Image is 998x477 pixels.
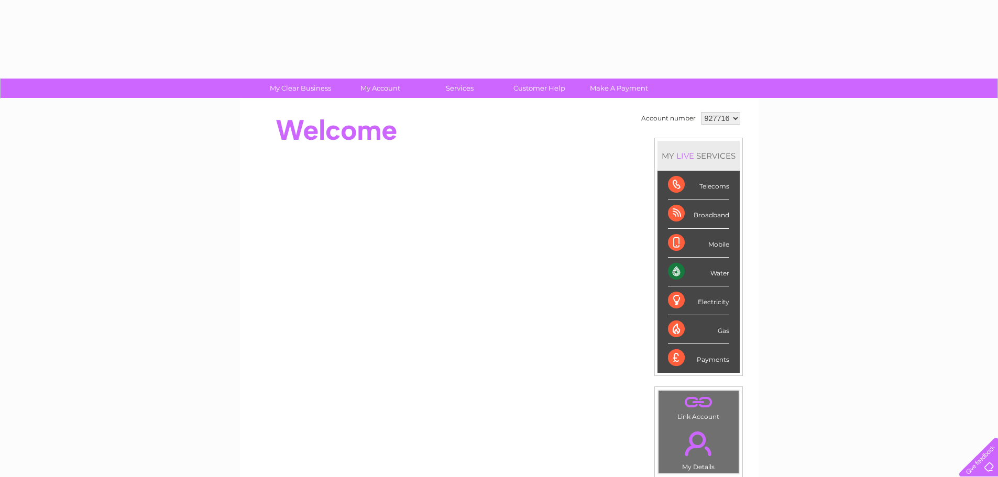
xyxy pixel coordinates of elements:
[416,79,503,98] a: Services
[576,79,662,98] a: Make A Payment
[661,425,736,462] a: .
[658,390,739,423] td: Link Account
[639,109,698,127] td: Account number
[257,79,344,98] a: My Clear Business
[337,79,423,98] a: My Account
[668,258,729,286] div: Water
[674,151,696,161] div: LIVE
[657,141,740,171] div: MY SERVICES
[668,286,729,315] div: Electricity
[496,79,583,98] a: Customer Help
[668,315,729,344] div: Gas
[668,171,729,199] div: Telecoms
[668,229,729,258] div: Mobile
[661,393,736,412] a: .
[668,344,729,372] div: Payments
[658,423,739,474] td: My Details
[668,199,729,228] div: Broadband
